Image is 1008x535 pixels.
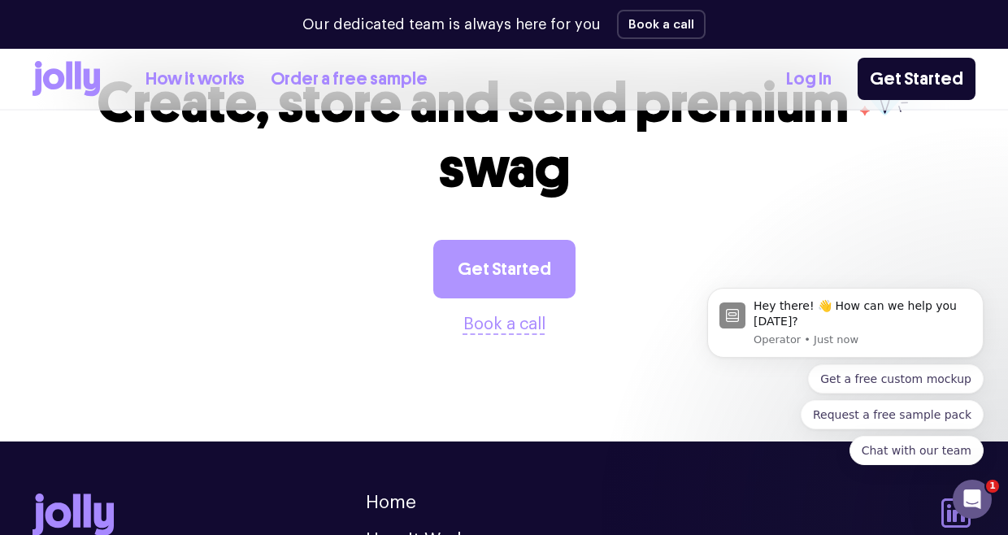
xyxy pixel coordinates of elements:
a: How it works [146,66,245,93]
a: Order a free sample [271,66,428,93]
a: Get Started [858,58,975,100]
button: Book a call [463,311,545,337]
span: swag [439,135,570,202]
iframe: Intercom live chat [953,480,992,519]
iframe: Intercom notifications message [683,163,1008,491]
button: Book a call [617,10,706,39]
a: Get Started [433,240,576,298]
a: Home [366,494,416,511]
span: 1 [986,480,999,493]
a: Log In [786,66,832,93]
p: Our dedicated team is always here for you [302,14,601,36]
